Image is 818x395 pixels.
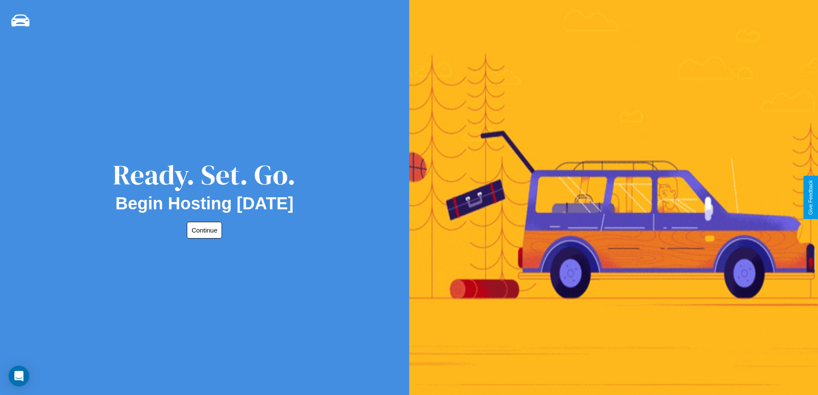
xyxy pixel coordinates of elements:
button: Continue [187,222,222,239]
div: Give Feedback [808,180,814,215]
div: Ready. Set. Go. [113,156,296,194]
div: Open Intercom Messenger [9,366,29,386]
h2: Begin Hosting [DATE] [116,194,294,213]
